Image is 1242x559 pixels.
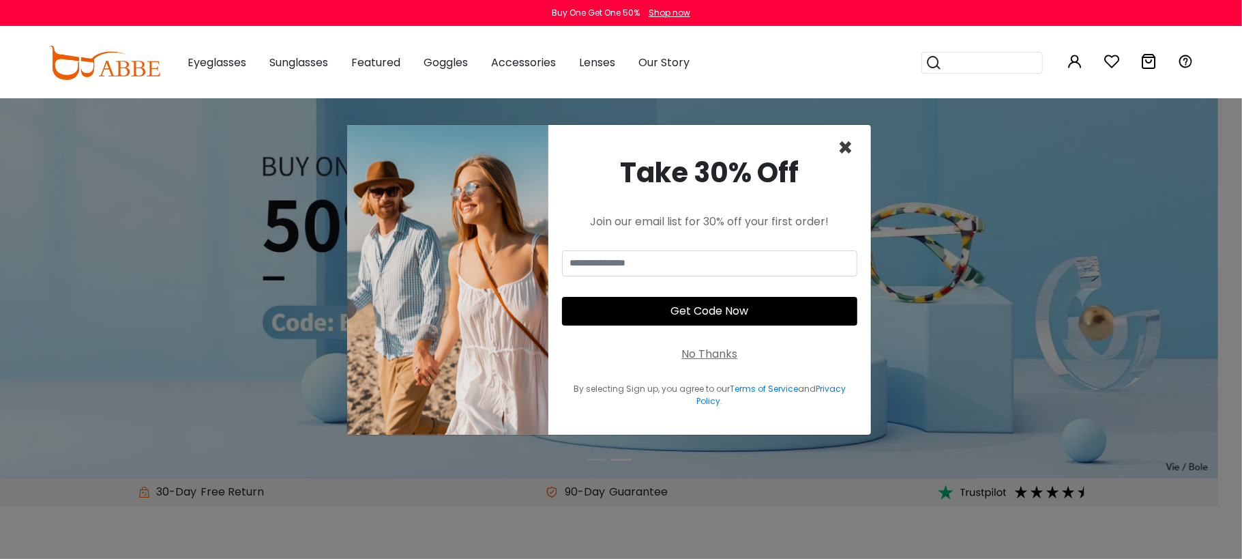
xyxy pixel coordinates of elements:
[491,55,556,70] span: Accessories
[838,130,853,165] span: ×
[579,55,615,70] span: Lenses
[552,7,640,19] div: Buy One Get One 50%
[697,383,846,407] a: Privacy Policy
[347,125,548,435] img: welcome
[642,7,690,18] a: Shop now
[48,46,160,80] img: abbeglasses.com
[562,152,857,193] div: Take 30% Off
[562,214,857,230] div: Join our email list for 30% off your first order!
[188,55,246,70] span: Eyeglasses
[838,136,853,160] button: Close
[351,55,400,70] span: Featured
[638,55,690,70] span: Our Story
[649,7,690,19] div: Shop now
[682,346,738,362] div: No Thanks
[562,383,857,407] div: By selecting Sign up, you agree to our and .
[730,383,798,395] a: Terms of Service
[562,297,857,326] button: Get Code Now
[269,55,328,70] span: Sunglasses
[424,55,468,70] span: Goggles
